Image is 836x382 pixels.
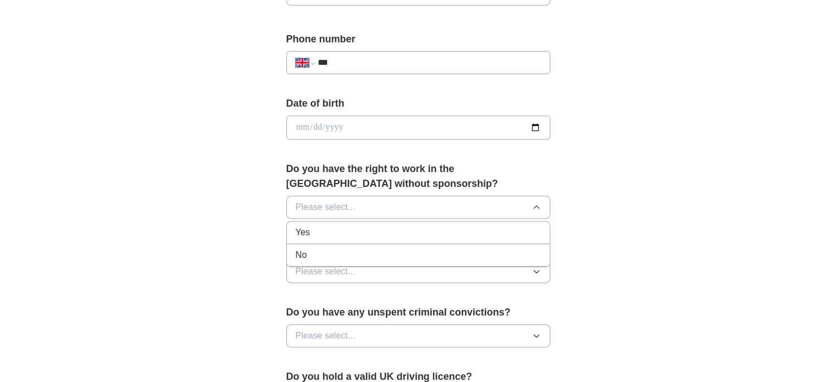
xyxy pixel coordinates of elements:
label: Do you have the right to work in the [GEOGRAPHIC_DATA] without sponsorship? [286,162,550,191]
span: No [296,248,307,262]
label: Phone number [286,32,550,47]
span: Please select... [296,201,356,214]
label: Date of birth [286,96,550,111]
label: Do you have any unspent criminal convictions? [286,305,550,320]
button: Please select... [286,260,550,283]
span: Yes [296,226,310,239]
button: Please select... [286,196,550,219]
span: Please select... [296,329,356,342]
span: Please select... [296,265,356,278]
button: Please select... [286,324,550,347]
